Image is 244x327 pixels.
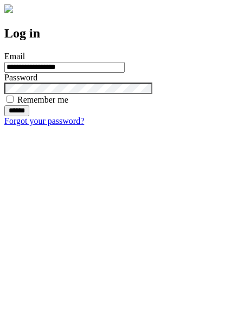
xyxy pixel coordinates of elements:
[4,52,25,61] label: Email
[4,26,240,41] h2: Log in
[4,73,37,82] label: Password
[4,116,84,125] a: Forgot your password?
[4,4,13,13] img: logo-4e3dc11c47720685a147b03b5a06dd966a58ff35d612b21f08c02c0306f2b779.png
[17,95,68,104] label: Remember me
